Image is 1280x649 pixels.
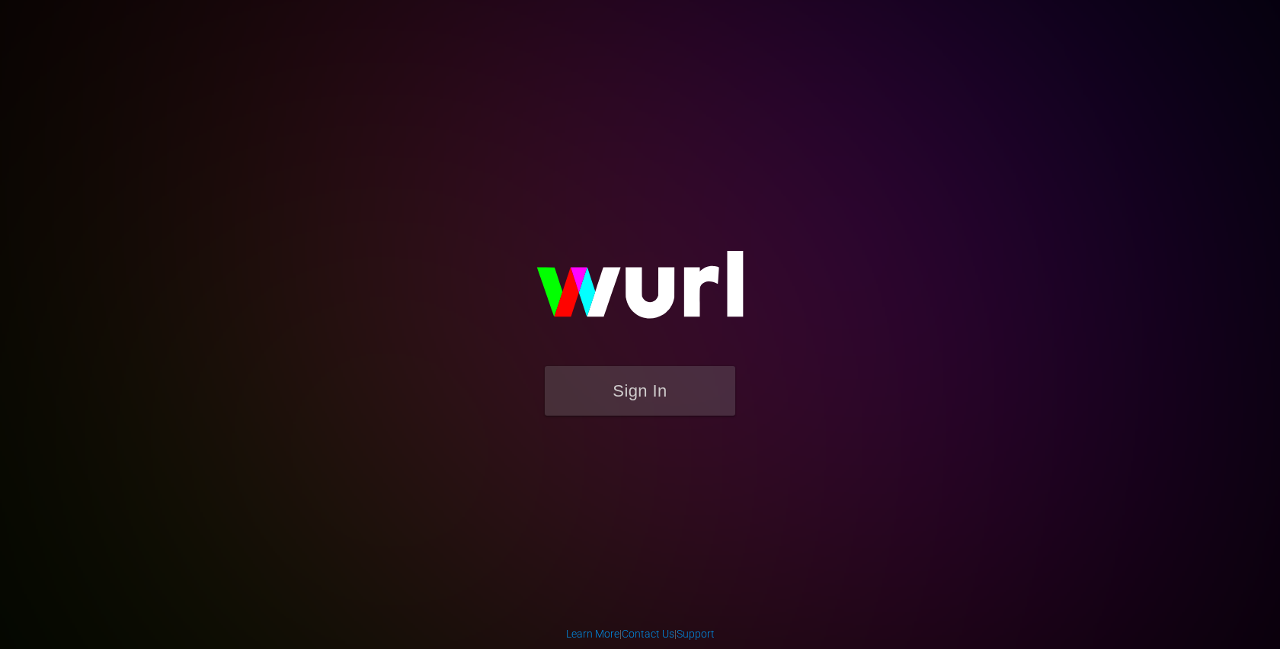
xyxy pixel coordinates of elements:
a: Support [677,628,715,640]
div: | | [566,626,715,641]
a: Contact Us [622,628,674,640]
button: Sign In [545,366,735,416]
img: wurl-logo-on-black-223613ac3d8ba8fe6dc639794a292ebdb59501304c7dfd60c99c58986ef67473.svg [488,218,792,366]
a: Learn More [566,628,619,640]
